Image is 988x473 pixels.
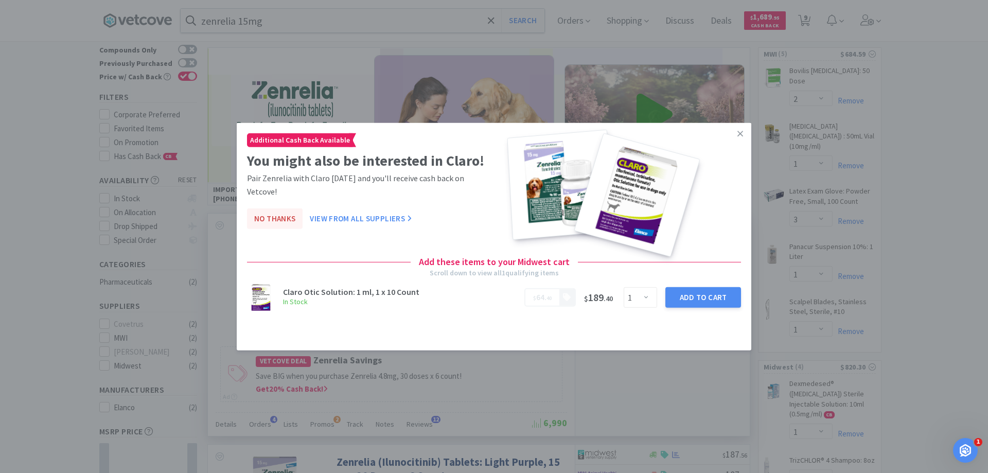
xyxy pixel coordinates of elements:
h3: Claro Otic Solution: 1 ml, 1 x 10 Count [283,288,518,296]
p: Pair Zenrelia with Claro [DATE] and you'll receive cash back on Vetcove! [247,172,490,198]
button: No Thanks [247,208,303,229]
button: Add to Cart [665,287,741,308]
span: 1 [974,438,982,446]
h4: Add these items to your Midwest cart [411,254,578,269]
button: View From All Suppliers [303,208,419,229]
span: 64 [536,292,544,302]
span: 40 [546,295,552,302]
img: 7a8ee90ef27945ae8b7e8f937fea4155.png [247,284,275,311]
iframe: Intercom live chat [953,438,978,463]
div: Scroll down to view all 1 qualifying items [430,267,559,278]
span: Additional Cash Back Available [248,133,352,146]
span: $ [584,294,588,303]
h2: You might also be interested in Claro! [247,149,490,172]
span: . [533,292,552,302]
span: 189 [584,291,613,304]
h6: In Stock [283,296,518,307]
span: . 40 [604,294,613,303]
span: $ [533,295,536,302]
